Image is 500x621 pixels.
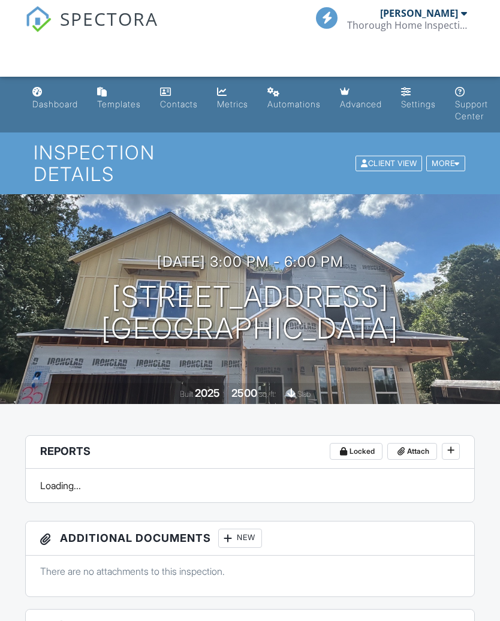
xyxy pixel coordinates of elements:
[340,99,382,109] div: Advanced
[92,82,146,116] a: Templates
[401,99,436,109] div: Settings
[354,158,425,167] a: Client View
[155,82,203,116] a: Contacts
[212,82,253,116] a: Metrics
[218,529,262,548] div: New
[356,155,422,171] div: Client View
[25,6,52,32] img: The Best Home Inspection Software - Spectora
[32,99,78,109] div: Dashboard
[347,19,467,31] div: Thorough Home Inspections (THI)
[28,82,83,116] a: Dashboard
[380,7,458,19] div: [PERSON_NAME]
[231,387,257,399] div: 2500
[40,565,460,578] p: There are no attachments to this inspection.
[34,142,466,184] h1: Inspection Details
[426,155,465,171] div: More
[297,390,311,399] span: slab
[157,254,344,270] h3: [DATE] 3:00 pm - 6:00 pm
[455,99,488,121] div: Support Center
[259,390,276,399] span: sq. ft.
[335,82,387,116] a: Advanced
[195,387,220,399] div: 2025
[263,82,326,116] a: Automations (Basic)
[25,16,158,41] a: SPECTORA
[101,281,399,345] h1: [STREET_ADDRESS] [GEOGRAPHIC_DATA]
[180,390,193,399] span: Built
[267,99,321,109] div: Automations
[97,99,141,109] div: Templates
[396,82,441,116] a: Settings
[160,99,198,109] div: Contacts
[60,6,158,31] span: SPECTORA
[26,521,475,556] h3: Additional Documents
[450,82,493,128] a: Support Center
[217,99,248,109] div: Metrics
